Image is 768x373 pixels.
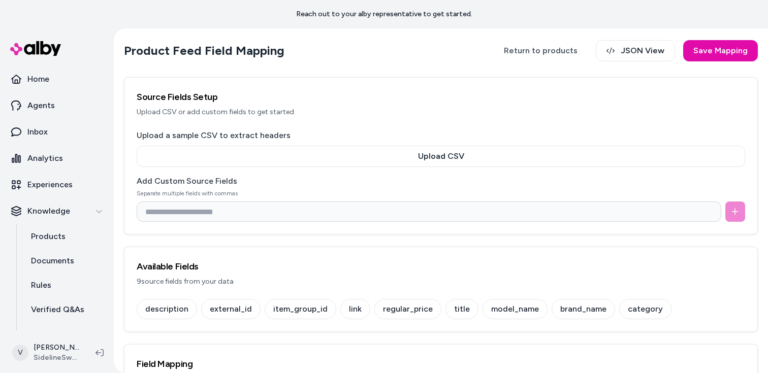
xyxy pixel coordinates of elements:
[34,343,79,353] p: [PERSON_NAME]
[12,345,28,361] span: V
[552,299,615,319] div: brand_name
[27,73,49,85] p: Home
[296,9,472,19] p: Reach out to your alby representative to get started.
[619,299,671,319] div: category
[494,40,588,61] a: Return to products
[4,67,110,91] a: Home
[21,322,110,346] a: Reviews
[137,176,237,186] label: Add Custom Source Fields
[31,328,62,340] p: Reviews
[10,41,61,56] img: alby Logo
[21,273,110,297] a: Rules
[137,146,745,167] button: Upload CSV
[4,199,110,223] button: Knowledge
[34,353,79,363] span: SidelineSwap
[21,297,110,322] a: Verified Q&As
[4,146,110,171] a: Analytics
[596,40,675,61] button: JSON View
[445,299,478,319] div: title
[6,336,87,369] button: V[PERSON_NAME]SidelineSwap
[21,224,110,249] a: Products
[31,279,51,291] p: Rules
[137,259,745,274] h3: Available Fields
[4,93,110,118] a: Agents
[4,173,110,197] a: Experiences
[137,107,745,117] p: Upload CSV or add custom fields to get started.
[31,230,66,243] p: Products
[265,299,336,319] div: item_group_id
[137,90,745,104] h3: Source Fields Setup
[4,120,110,144] a: Inbox
[374,299,441,319] div: regular_price
[27,205,70,217] p: Knowledge
[483,299,548,319] div: model_name
[27,126,48,138] p: Inbox
[31,303,84,316] p: Verified Q&As
[124,43,284,59] h2: Product Feed Field Mapping
[137,299,197,319] div: description
[201,299,261,319] div: external_id
[21,249,110,273] a: Documents
[27,179,73,191] p: Experiences
[683,40,758,61] button: Save Mapping
[137,357,745,371] h3: Field Mapping
[27,152,63,164] p: Analytics
[137,277,745,287] p: 9 source fields from your data
[340,299,370,319] div: link
[137,189,745,197] p: Separate multiple fields with commas
[31,255,74,267] p: Documents
[27,99,55,112] p: Agents
[137,130,291,140] label: Upload a sample CSV to extract headers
